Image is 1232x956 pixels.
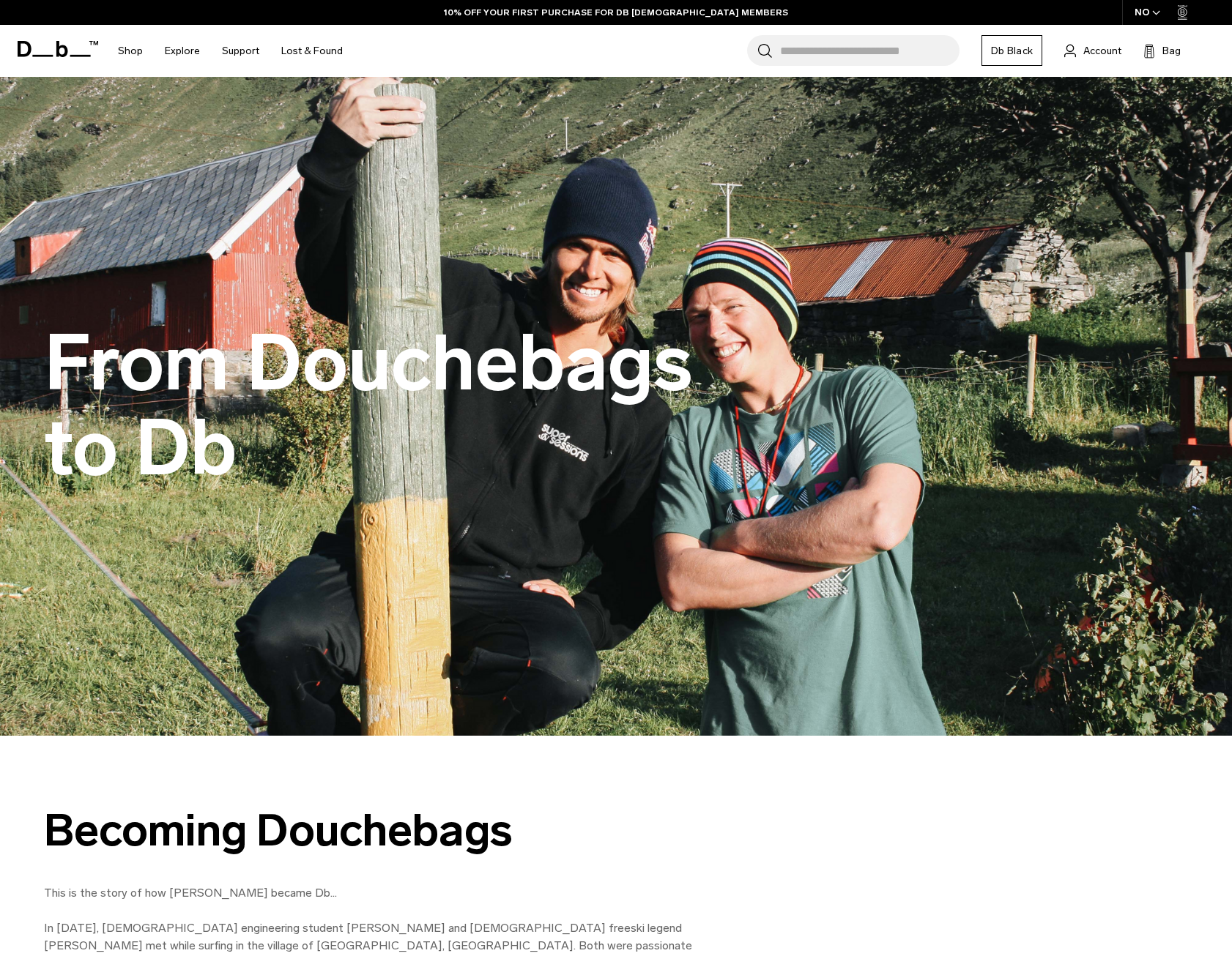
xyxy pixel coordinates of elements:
[107,25,354,77] nav: Main Navigation
[44,806,703,855] div: Becoming Douchebags
[1083,43,1121,59] span: Account
[1064,42,1121,59] a: Account
[981,35,1042,66] a: Db Black
[222,25,259,77] a: Support
[118,25,143,77] a: Shop
[1162,43,1181,59] span: Bag
[281,25,343,77] a: Lost & Found
[44,321,703,490] h1: From Douchebags to Db
[444,6,788,19] a: 10% OFF YOUR FIRST PURCHASE FOR DB [DEMOGRAPHIC_DATA] MEMBERS
[1143,42,1181,59] button: Bag
[165,25,200,77] a: Explore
